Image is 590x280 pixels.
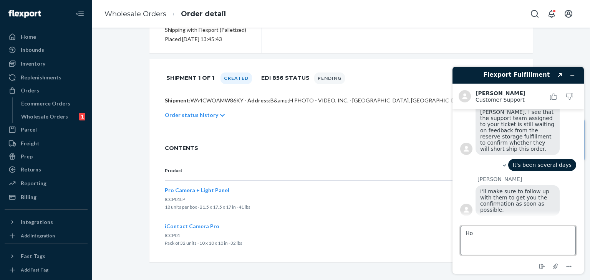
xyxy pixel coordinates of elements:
[165,97,517,104] p: WA4CWOAMW86KY · B&amp;H PHOTO - VIDEO, INC. · [GEOGRAPHIC_DATA], [GEOGRAPHIC_DATA] 08518
[17,97,88,110] a: Ecommerce Orders
[446,61,590,280] iframe: Find more information here
[527,6,542,21] button: Open Search Box
[21,60,45,68] div: Inventory
[314,72,345,84] div: Pending
[5,71,88,84] a: Replenishments
[5,44,88,56] a: Inbounds
[5,150,88,163] a: Prep
[165,97,191,104] span: Shipment:
[72,6,88,21] button: Close Navigation
[5,124,88,136] a: Parcel
[5,137,88,150] a: Freight
[165,144,517,152] span: CONTENTS
[181,10,226,18] a: Order detail
[165,222,219,230] button: iContact Camera Pro
[165,196,185,202] span: ICCP01LP
[21,252,45,260] div: Fast Tags
[21,232,55,239] div: Add Integration
[21,126,37,133] div: Parcel
[165,232,180,238] span: ICCP01
[247,97,270,104] span: Address:
[104,10,166,18] a: Wholesale Orders
[5,250,88,262] button: Fast Tags
[165,111,218,119] p: Order status history
[17,110,88,123] a: Wholesale Orders1
[5,216,88,228] button: Integrations
[21,87,39,94] div: Orders
[21,100,70,107] div: Ecommerce Orders
[166,70,214,86] h1: Shipment 1 of 1
[21,193,36,201] div: Billing
[5,84,88,97] a: Orders
[8,10,41,18] img: Flexport logo
[21,33,36,41] div: Home
[21,218,53,226] div: Integrations
[5,191,88,203] a: Billing
[165,167,473,174] p: Product
[5,265,88,275] a: Add Fast Tag
[21,180,46,187] div: Reporting
[5,58,88,70] a: Inventory
[165,239,473,247] p: Pack of 32 units · 10 x 10 x 10 in · 32 lbs
[5,177,88,189] a: Reporting
[544,6,559,21] button: Open notifications
[21,140,40,147] div: Freight
[79,113,85,120] div: 1
[21,153,33,160] div: Prep
[165,25,246,35] p: Shipping with Flexport (Palletized)
[5,163,88,176] a: Returns
[17,5,33,12] span: Chat
[561,6,576,21] button: Open account menu
[21,74,61,81] div: Replenishments
[165,187,229,193] span: Pro Camera + Light Panel
[165,186,229,194] button: Pro Camera + Light Panel
[21,46,44,54] div: Inbounds
[165,35,246,44] div: Placed [DATE] 13:45:43
[21,166,41,173] div: Returns
[5,231,88,240] a: Add Integration
[98,3,232,25] ol: breadcrumbs
[21,113,68,120] div: Wholesale Orders
[261,70,310,86] h1: EDI 856 Status
[220,72,252,84] div: Created
[165,203,473,211] p: 18 units per box · 21.5 x 17.5 x 17 in · 41 lbs
[21,267,48,273] div: Add Fast Tag
[5,31,88,43] a: Home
